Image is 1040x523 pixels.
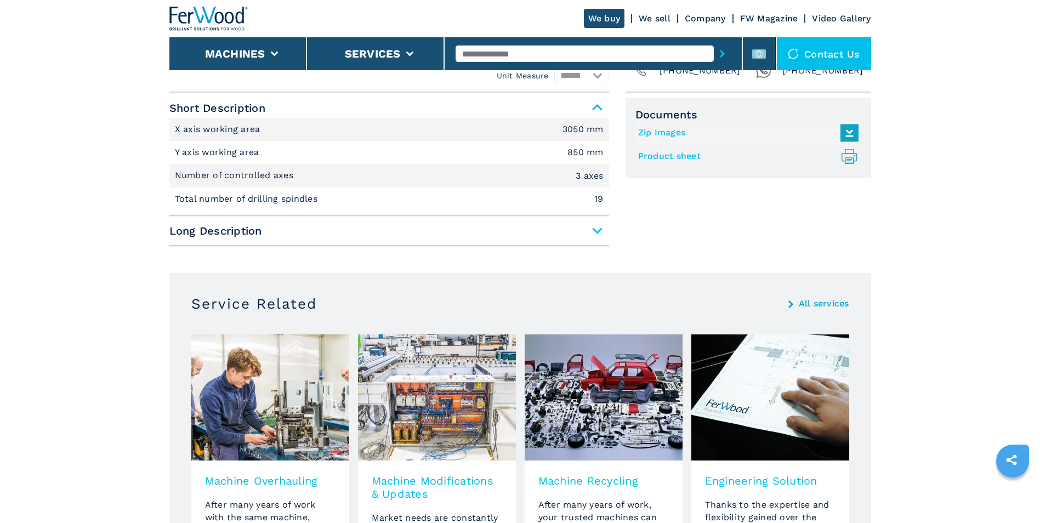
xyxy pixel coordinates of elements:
[782,63,863,78] span: [PHONE_NUMBER]
[812,13,871,24] a: Video Gallery
[705,474,836,487] h3: Engineering Solution
[788,48,799,59] img: Contact us
[998,446,1025,474] a: sharethis
[799,299,849,308] a: All services
[538,474,669,487] h3: Machine Recycling
[175,169,297,181] p: Number of controlled axes
[777,37,871,70] div: Contact us
[372,474,502,501] h3: Machine Modifications & Updates
[685,13,726,24] a: Company
[756,63,771,78] img: Whatsapp
[205,474,336,487] h3: Machine Overhauling
[169,221,609,241] span: Long Description
[576,172,604,180] em: 3 axes
[175,193,321,205] p: Total number of drilling spindles
[169,7,248,31] img: Ferwood
[358,334,516,461] img: image
[205,47,265,60] button: Machines
[714,41,731,66] button: submit-button
[635,108,861,121] span: Documents
[345,47,401,60] button: Services
[639,13,670,24] a: We sell
[169,98,609,118] span: Short Description
[660,63,741,78] span: [PHONE_NUMBER]
[638,147,853,166] a: Product sheet
[175,123,263,135] p: X axis working area
[497,70,549,81] em: Unit Measure
[567,148,604,157] em: 850 mm
[525,334,683,461] img: image
[740,13,798,24] a: FW Magazine
[562,125,604,134] em: 3050 mm
[584,9,625,28] a: We buy
[993,474,1032,515] iframe: Chat
[175,146,262,158] p: Y axis working area
[633,63,649,78] img: Phone
[638,124,853,142] a: Zip Images
[691,334,849,461] img: image
[191,334,349,461] img: image
[191,295,317,312] h3: Service Related
[594,195,604,203] em: 19
[169,118,609,211] div: Short Description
